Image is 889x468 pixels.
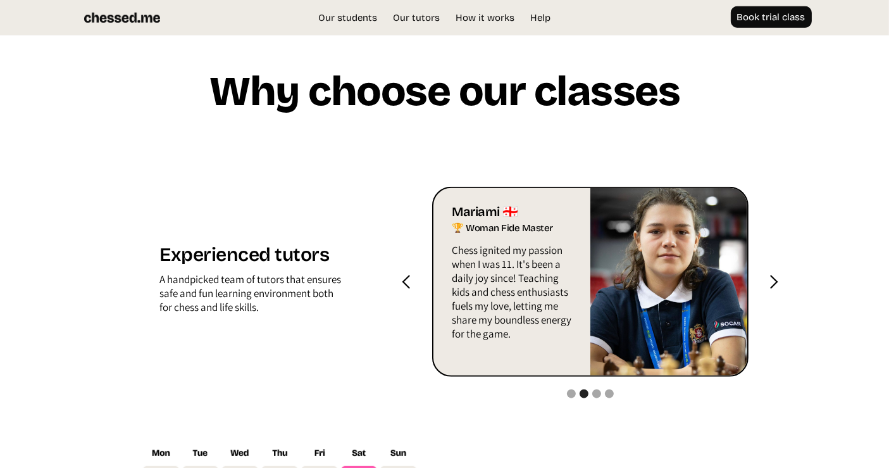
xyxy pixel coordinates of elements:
[452,220,575,237] div: 🏆 Woman Fide Master
[432,187,749,377] div: 2 of 4
[592,389,601,398] div: Show slide 3 of 4
[209,70,680,123] h1: Why choose our classes
[313,11,384,24] a: Our students
[605,389,614,398] div: Show slide 4 of 4
[580,389,588,398] div: Show slide 2 of 4
[432,187,749,377] div: carousel
[567,389,576,398] div: Show slide 1 of 4
[452,243,575,347] p: Chess ignited my passion when I was 11. It's been a daily joy since! Teaching kids and chess enth...
[731,6,812,28] a: Book trial class
[749,187,799,377] div: next slide
[160,243,342,272] h1: Experienced tutors
[452,204,575,220] div: Mariami 🇬🇪
[387,11,447,24] a: Our tutors
[450,11,521,24] a: How it works
[160,272,342,320] div: A handpicked team of tutors that ensures safe and fun learning environment both for chess and lif...
[525,11,557,24] a: Help
[382,187,432,377] div: previous slide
